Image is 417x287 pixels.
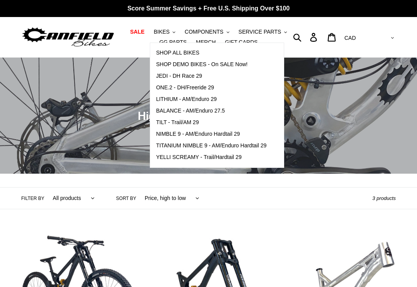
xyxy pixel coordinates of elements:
[21,195,44,202] label: Filter by
[156,154,242,161] span: YELLI SCREAMY - Trail/Hardtail 29
[150,128,272,140] a: NIMBLE 9 - AM/Enduro Hardtail 29
[156,131,240,137] span: NIMBLE 9 - AM/Enduro Hardtail 29
[156,37,191,48] a: GG PARTS
[196,39,216,46] span: MERCH
[150,70,272,82] a: JEDI - DH Race 29
[181,27,233,37] button: COMPONENTS
[372,195,396,201] span: 3 products
[156,50,199,56] span: SHOP ALL BIKES
[156,108,225,114] span: BALANCE - AM/Enduro 27.5
[138,109,280,123] span: High-Pivot Mountain Bikes
[235,27,291,37] button: SERVICE PARTS
[156,142,266,149] span: TITANIUM NIMBLE 9 - AM/Enduro Hardtail 29
[130,29,144,35] span: SALE
[221,37,262,48] a: GIFT CARDS
[150,47,272,59] a: SHOP ALL BIKES
[150,94,272,105] a: LITHIUM - AM/Enduro 29
[150,152,272,163] a: YELLI SCREAMY - Trail/Hardtail 29
[185,29,223,35] span: COMPONENTS
[159,39,187,46] span: GG PARTS
[154,29,170,35] span: BIKES
[156,96,217,102] span: LITHIUM - AM/Enduro 29
[126,27,148,37] a: SALE
[225,39,258,46] span: GIFT CARDS
[150,117,272,128] a: TILT - Trail/AM 29
[150,27,179,37] button: BIKES
[116,195,136,202] label: Sort by
[150,105,272,117] a: BALANCE - AM/Enduro 27.5
[21,26,115,49] img: Canfield Bikes
[156,61,247,68] span: SHOP DEMO BIKES - On SALE Now!
[156,73,202,79] span: JEDI - DH Race 29
[156,84,214,91] span: ONE.2 - DH/Freeride 29
[150,59,272,70] a: SHOP DEMO BIKES - On SALE Now!
[192,37,220,48] a: MERCH
[150,82,272,94] a: ONE.2 - DH/Freeride 29
[239,29,281,35] span: SERVICE PARTS
[150,140,272,152] a: TITANIUM NIMBLE 9 - AM/Enduro Hardtail 29
[156,119,199,126] span: TILT - Trail/AM 29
